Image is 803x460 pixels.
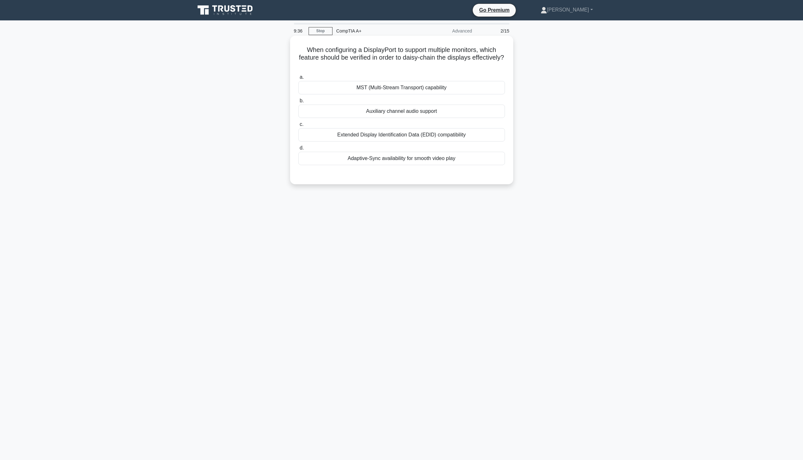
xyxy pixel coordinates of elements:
a: Go Premium [475,6,513,14]
a: [PERSON_NAME] [525,4,608,16]
a: Stop [309,27,332,35]
div: Auxiliary channel audio support [298,105,505,118]
div: 2/15 [476,25,513,37]
span: d. [300,145,304,150]
div: Adaptive-Sync availability for smooth video play [298,152,505,165]
div: CompTIA A+ [332,25,420,37]
div: 9:36 [290,25,309,37]
div: MST (Multi-Stream Transport) capability [298,81,505,94]
span: b. [300,98,304,103]
span: c. [300,121,303,127]
div: Advanced [420,25,476,37]
div: Extended Display Identification Data (EDID) compatibility [298,128,505,142]
span: a. [300,74,304,80]
h5: When configuring a DisplayPort to support multiple monitors, which feature should be verified in ... [298,46,506,69]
